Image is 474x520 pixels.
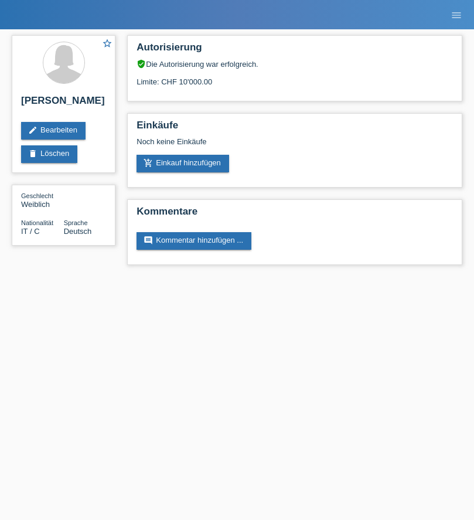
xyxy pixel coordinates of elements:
[21,227,40,236] span: Italien / C / 05.04.2016
[21,95,106,113] h2: [PERSON_NAME]
[28,125,37,135] i: edit
[64,219,88,226] span: Sprache
[137,42,453,59] h2: Autorisierung
[21,192,53,199] span: Geschlecht
[102,38,112,50] a: star_border
[137,59,146,69] i: verified_user
[144,158,153,168] i: add_shopping_cart
[21,219,53,226] span: Nationalität
[102,38,112,49] i: star_border
[451,9,462,21] i: menu
[21,145,77,163] a: deleteLöschen
[21,191,64,209] div: Weiblich
[137,137,453,155] div: Noch keine Einkäufe
[28,149,37,158] i: delete
[144,236,153,245] i: comment
[137,232,251,250] a: commentKommentar hinzufügen ...
[137,155,229,172] a: add_shopping_cartEinkauf hinzufügen
[64,227,92,236] span: Deutsch
[21,122,86,140] a: editBearbeiten
[137,59,453,69] div: Die Autorisierung war erfolgreich.
[137,206,453,223] h2: Kommentare
[137,120,453,137] h2: Einkäufe
[137,69,453,86] div: Limite: CHF 10'000.00
[445,11,468,18] a: menu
